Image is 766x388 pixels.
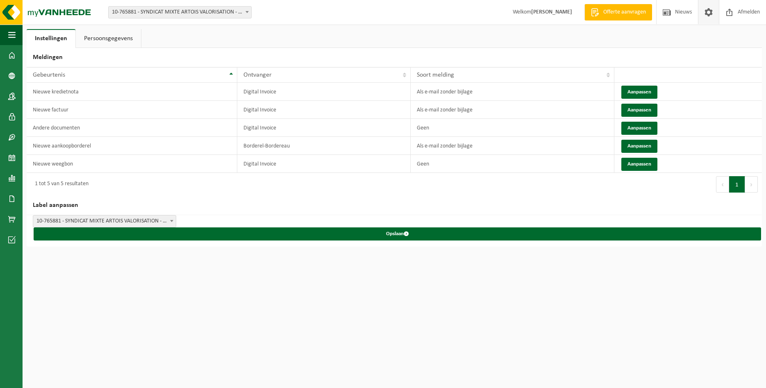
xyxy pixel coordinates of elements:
[27,137,237,155] td: Nieuwe aankoopborderel
[411,119,614,137] td: Geen
[237,83,411,101] td: Digital Invoice
[237,119,411,137] td: Digital Invoice
[411,137,614,155] td: Als e-mail zonder bijlage
[411,155,614,173] td: Geen
[33,72,65,78] span: Gebeurtenis
[27,196,762,215] h2: Label aanpassen
[109,7,251,18] span: 10-765881 - SYNDICAT MIXTE ARTOIS VALORISATION - TILLOY LES MOFFLAINES
[27,155,237,173] td: Nieuwe weegbon
[745,176,758,193] button: Next
[601,8,648,16] span: Offerte aanvragen
[27,101,237,119] td: Nieuwe factuur
[108,6,252,18] span: 10-765881 - SYNDICAT MIXTE ARTOIS VALORISATION - TILLOY LES MOFFLAINES
[621,104,657,117] button: Aanpassen
[237,155,411,173] td: Digital Invoice
[27,119,237,137] td: Andere documenten
[237,137,411,155] td: Borderel-Bordereau
[621,140,657,153] button: Aanpassen
[716,176,729,193] button: Previous
[243,72,272,78] span: Ontvanger
[417,72,454,78] span: Soort melding
[411,83,614,101] td: Als e-mail zonder bijlage
[27,29,75,48] a: Instellingen
[584,4,652,20] a: Offerte aanvragen
[76,29,141,48] a: Persoonsgegevens
[531,9,572,15] strong: [PERSON_NAME]
[729,176,745,193] button: 1
[411,101,614,119] td: Als e-mail zonder bijlage
[621,86,657,99] button: Aanpassen
[34,227,761,241] button: Opslaan
[27,83,237,101] td: Nieuwe kredietnota
[621,122,657,135] button: Aanpassen
[33,216,176,227] span: 10-765881 - SYNDICAT MIXTE ARTOIS VALORISATION - TILLOY LES MOFFLAINES
[621,158,657,171] button: Aanpassen
[31,177,89,192] div: 1 tot 5 van 5 resultaten
[237,101,411,119] td: Digital Invoice
[27,48,762,67] h2: Meldingen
